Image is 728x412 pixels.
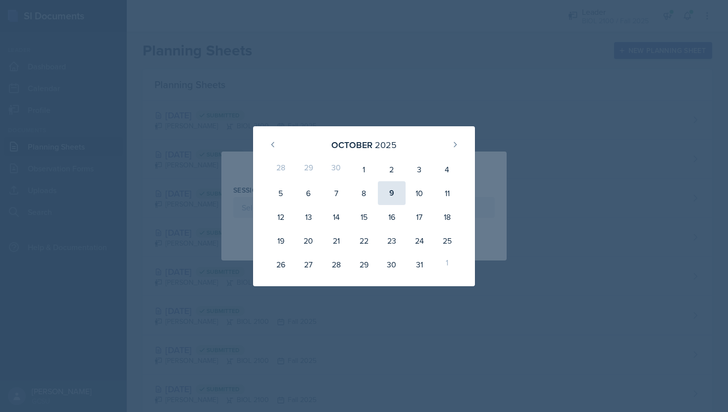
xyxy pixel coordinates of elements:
[322,229,350,253] div: 21
[267,157,295,181] div: 28
[406,181,433,205] div: 10
[433,205,461,229] div: 18
[406,229,433,253] div: 24
[295,229,322,253] div: 20
[295,253,322,276] div: 27
[433,253,461,276] div: 1
[375,138,397,152] div: 2025
[295,157,322,181] div: 29
[322,181,350,205] div: 7
[350,181,378,205] div: 8
[378,229,406,253] div: 23
[331,138,372,152] div: October
[433,229,461,253] div: 25
[322,157,350,181] div: 30
[378,205,406,229] div: 16
[322,253,350,276] div: 28
[295,205,322,229] div: 13
[406,253,433,276] div: 31
[378,253,406,276] div: 30
[350,253,378,276] div: 29
[433,181,461,205] div: 11
[267,229,295,253] div: 19
[406,157,433,181] div: 3
[295,181,322,205] div: 6
[322,205,350,229] div: 14
[267,205,295,229] div: 12
[350,229,378,253] div: 22
[350,157,378,181] div: 1
[378,181,406,205] div: 9
[350,205,378,229] div: 15
[267,181,295,205] div: 5
[267,253,295,276] div: 26
[406,205,433,229] div: 17
[433,157,461,181] div: 4
[378,157,406,181] div: 2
